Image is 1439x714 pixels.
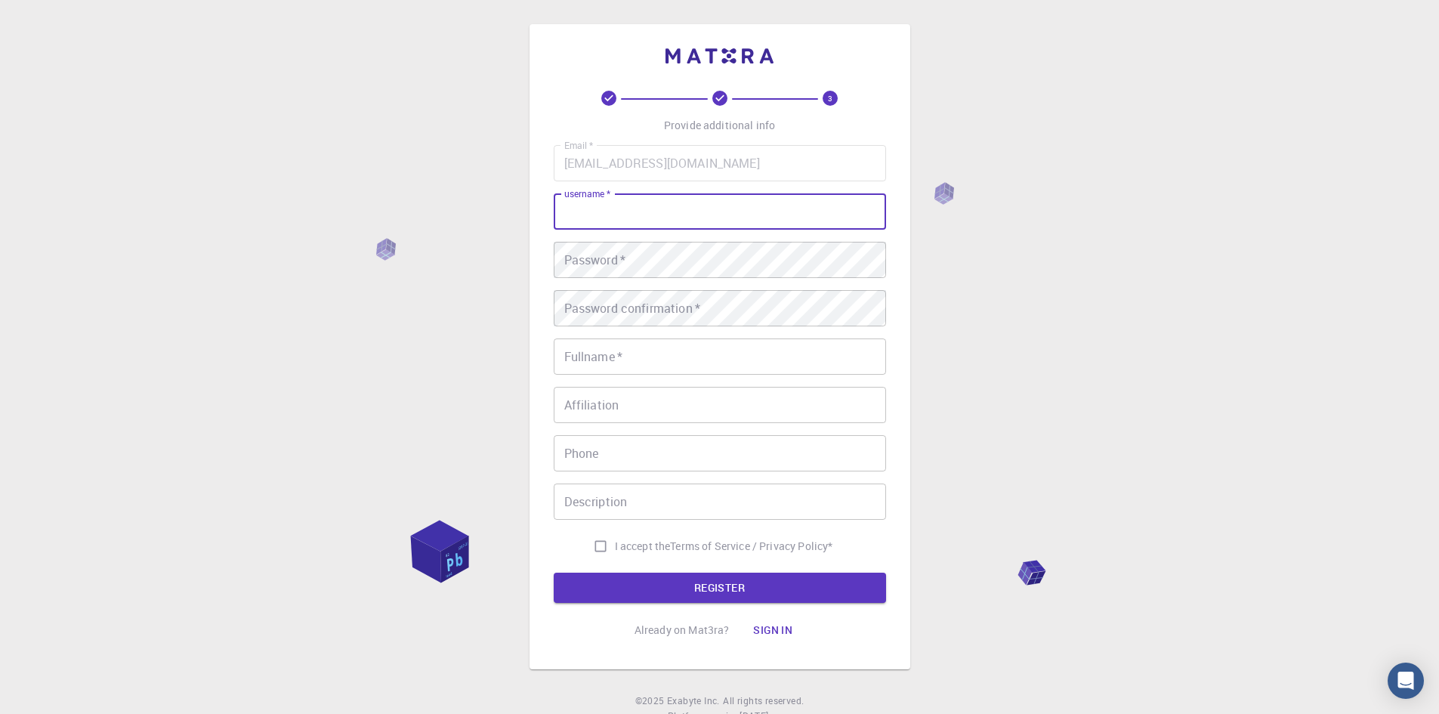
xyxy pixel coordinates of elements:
[670,539,832,554] a: Terms of Service / Privacy Policy*
[635,694,667,709] span: © 2025
[828,93,832,104] text: 3
[667,694,720,709] a: Exabyte Inc.
[1388,663,1424,699] div: Open Intercom Messenger
[564,139,593,152] label: Email
[741,615,804,645] button: Sign in
[667,694,720,706] span: Exabyte Inc.
[554,573,886,603] button: REGISTER
[635,623,730,638] p: Already on Mat3ra?
[564,187,610,200] label: username
[723,694,804,709] span: All rights reserved.
[670,539,832,554] p: Terms of Service / Privacy Policy *
[615,539,671,554] span: I accept the
[664,118,775,133] p: Provide additional info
